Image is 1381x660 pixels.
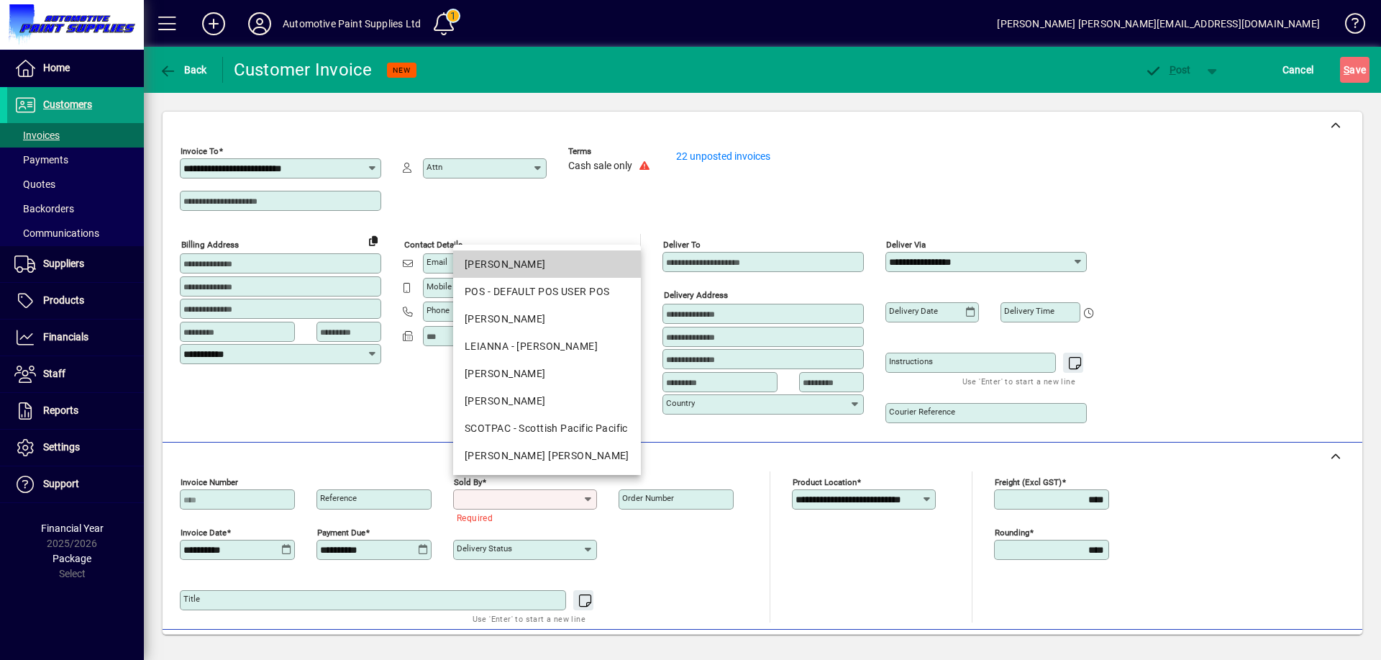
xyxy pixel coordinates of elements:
mat-label: Title [183,594,200,604]
span: Payments [14,154,68,166]
div: [PERSON_NAME] [465,257,629,272]
a: Financials [7,320,144,356]
span: Suppliers [43,258,84,269]
mat-option: KIM - Kim Hinton [453,305,641,333]
mat-option: MAUREEN - Maureen Hinton [453,360,641,387]
span: ave [1344,58,1366,81]
button: Back [155,57,211,83]
span: Support [43,478,79,489]
div: [PERSON_NAME] [465,312,629,327]
a: Staff [7,356,144,392]
div: [PERSON_NAME] [PERSON_NAME][EMAIL_ADDRESS][DOMAIN_NAME] [997,12,1320,35]
mat-option: DAVID - Dave Hinton [453,250,641,278]
mat-label: Delivery date [889,306,938,316]
span: Communications [14,227,99,239]
mat-label: Country [666,398,695,408]
span: NEW [393,65,411,75]
a: Suppliers [7,246,144,282]
span: Back [159,64,207,76]
a: Communications [7,221,144,245]
div: [PERSON_NAME] [465,394,629,409]
span: Invoices [14,130,60,141]
span: Customers [43,99,92,110]
mat-label: Attn [427,162,442,172]
a: Support [7,466,144,502]
span: P [1170,64,1176,76]
mat-option: MIKAYLA - Mikayla Hinton [453,387,641,415]
span: Products [43,294,84,306]
mat-label: Instructions [889,356,933,366]
a: Quotes [7,172,144,196]
div: Customer Invoice [234,58,373,81]
mat-label: Email [427,257,447,267]
mat-label: Deliver To [663,240,701,250]
mat-hint: Use 'Enter' to start a new line [473,610,585,627]
mat-label: Delivery status [457,543,512,553]
mat-label: Deliver via [886,240,926,250]
a: 22 unposted invoices [676,150,770,162]
a: Home [7,50,144,86]
span: Staff [43,368,65,379]
div: [PERSON_NAME] [465,366,629,381]
button: Post [1137,57,1198,83]
mat-label: Freight (excl GST) [995,477,1062,487]
div: [PERSON_NAME] [PERSON_NAME] [465,448,629,464]
div: POS - DEFAULT POS USER POS [465,284,629,299]
span: Home [43,62,70,73]
span: Financials [43,331,88,343]
mat-label: Payment due [317,528,365,538]
mat-label: Reference [320,493,357,503]
span: Backorders [14,203,74,214]
mat-label: Delivery time [1004,306,1054,316]
mat-error: Required [457,510,585,525]
mat-label: Courier Reference [889,407,955,417]
mat-label: Product location [793,477,857,487]
span: Settings [43,441,80,453]
mat-label: Sold by [454,477,482,487]
mat-label: Mobile [427,281,452,291]
app-page-header-button: Back [144,57,223,83]
div: LEIANNA - [PERSON_NAME] [465,339,629,354]
span: Financial Year [41,523,104,534]
mat-option: SHALINI - Shalini Cyril [453,442,641,469]
span: ost [1144,64,1191,76]
a: Invoices [7,123,144,148]
mat-option: SCOTPAC - Scottish Pacific Pacific [453,415,641,442]
span: Quotes [14,178,55,190]
mat-hint: Use 'Enter' to start a new line [962,373,1075,389]
span: Package [53,553,91,564]
mat-label: Order number [622,493,674,503]
div: Automotive Paint Supplies Ltd [283,12,421,35]
mat-label: Rounding [995,528,1029,538]
a: Backorders [7,196,144,221]
span: Terms [568,147,655,156]
button: Save [1340,57,1369,83]
mat-label: Phone [427,305,450,315]
mat-label: Invoice date [181,528,227,538]
mat-option: POS - DEFAULT POS USER POS [453,278,641,305]
mat-label: Invoice To [181,146,219,156]
a: Products [7,283,144,319]
button: Add [191,11,237,37]
span: Cash sale only [568,161,632,172]
div: SCOTPAC - Scottish Pacific Pacific [465,421,629,436]
a: Reports [7,393,144,429]
mat-label: Invoice number [181,477,238,487]
a: Knowledge Base [1334,3,1363,50]
mat-option: LEIANNA - Leianna Lemalu [453,333,641,360]
a: Payments [7,148,144,172]
span: Reports [43,404,78,416]
button: Profile [237,11,283,37]
a: Settings [7,430,144,466]
button: Copy to Delivery address [362,229,385,252]
span: S [1344,64,1349,76]
span: Cancel [1282,58,1314,81]
button: Cancel [1279,57,1318,83]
